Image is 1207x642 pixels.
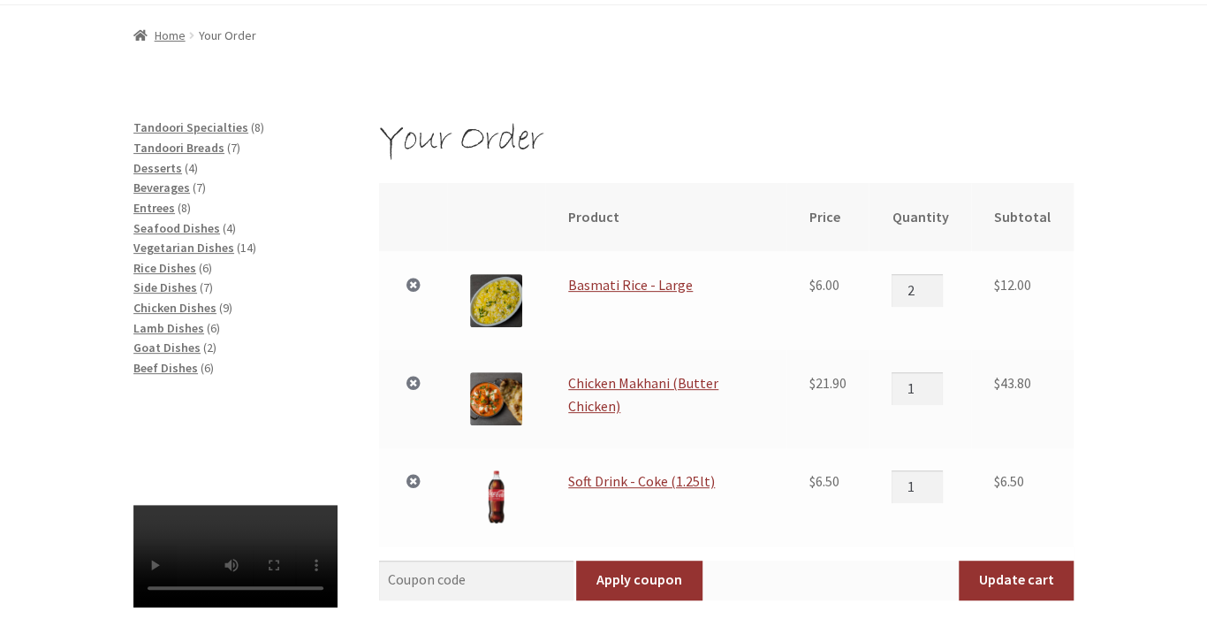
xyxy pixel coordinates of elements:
a: Beverages [133,180,190,195]
h1: Your Order [379,118,1074,163]
button: Apply coupon [576,561,702,601]
input: Product quantity [892,274,943,306]
span: 4 [188,160,194,176]
span: $ [994,374,1000,392]
span: 8 [181,200,187,216]
a: Chicken Dishes [133,300,216,316]
span: / [186,26,199,46]
bdi: 6.50 [994,472,1024,490]
nav: breadcrumbs [133,26,1074,46]
th: Price [786,183,869,252]
a: Desserts [133,160,182,176]
span: 2 [207,340,213,355]
span: $ [809,472,816,490]
a: Remove Basmati Rice - Large from cart [401,274,424,297]
input: Product quantity [892,372,943,404]
img: Soft Drink - Coke (1.25lt) [470,470,522,523]
a: Side Dishes [133,279,197,295]
span: 8 [254,119,261,135]
bdi: 43.80 [994,374,1031,392]
span: 14 [240,240,253,256]
bdi: 6.50 [809,472,839,490]
bdi: 12.00 [994,276,1031,294]
a: Beef Dishes [133,360,198,376]
span: 7 [196,180,202,195]
a: Basmati Rice - Large [568,276,693,294]
img: Chicken Makhani (Butter Chicken) [470,372,522,424]
span: $ [809,276,816,294]
span: $ [809,374,816,392]
a: Home [133,27,186,43]
a: Tandoori Specialties [133,119,248,135]
a: Chicken Makhani (Butter Chicken) [568,374,718,415]
span: $ [994,472,1000,490]
th: Subtotal [971,183,1074,252]
a: Entrees [133,200,175,216]
a: Remove Chicken Makhani (Butter Chicken) from cart [401,372,424,395]
span: 9 [223,300,229,316]
span: 7 [231,140,237,156]
a: Tandoori Breads [133,140,224,156]
a: Seafood Dishes [133,220,220,236]
input: Product quantity [892,470,943,502]
a: Goat Dishes [133,340,201,355]
th: Product [545,183,786,252]
a: Soft Drink - Coke (1.25lt) [568,472,715,490]
bdi: 21.90 [809,374,846,392]
span: 6 [202,260,209,276]
button: Update cart [959,561,1074,601]
input: Coupon code [379,561,574,601]
span: 6 [204,360,210,376]
span: 6 [210,320,216,336]
a: Remove Soft Drink - Coke (1.25lt) from cart [401,470,424,493]
img: Basmati Rice - Large [470,274,522,326]
a: Rice Dishes [133,260,196,276]
bdi: 6.00 [809,276,839,294]
span: 4 [226,220,232,236]
a: Lamb Dishes [133,320,204,336]
span: $ [994,276,1000,294]
a: Vegetarian Dishes [133,240,234,256]
span: 7 [203,279,209,295]
th: Quantity [869,183,971,252]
